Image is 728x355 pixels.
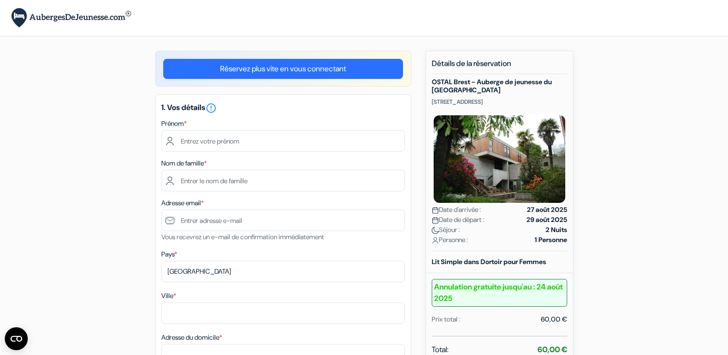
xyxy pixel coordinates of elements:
[161,249,177,259] label: Pays
[11,8,131,28] img: AubergesDeJeunesse.com
[538,344,567,355] strong: 60,00 €
[432,237,439,244] img: user_icon.svg
[161,291,176,301] label: Ville
[526,215,567,225] strong: 29 août 2025
[161,210,405,231] input: Entrer adresse e-mail
[432,215,484,225] span: Date de départ :
[432,314,460,324] div: Prix total :
[541,314,567,324] div: 60,00 €
[161,102,405,114] h5: 1. Vos détails
[527,205,567,215] strong: 27 août 2025
[161,170,405,191] input: Entrer le nom de famille
[161,198,204,208] label: Adresse email
[535,235,567,245] strong: 1 Personne
[432,235,468,245] span: Personne :
[161,333,222,343] label: Adresse du domicile
[432,59,567,74] h5: Détails de la réservation
[432,279,567,307] b: Annulation gratuite jusqu'au : 24 août 2025
[161,233,324,241] small: Vous recevrez un e-mail de confirmation immédiatement
[432,78,567,94] h5: OSTAL Brest - Auberge de jeunesse du [GEOGRAPHIC_DATA]
[432,257,546,266] b: Lit Simple dans Dortoir pour Femmes
[432,205,481,215] span: Date d'arrivée :
[163,59,403,79] a: Réservez plus vite en vous connectant
[161,119,187,129] label: Prénom
[432,227,439,234] img: moon.svg
[205,102,217,114] i: error_outline
[205,102,217,112] a: error_outline
[432,225,460,235] span: Séjour :
[432,207,439,214] img: calendar.svg
[546,225,567,235] strong: 2 Nuits
[161,130,405,152] input: Entrez votre prénom
[432,98,567,106] p: [STREET_ADDRESS]
[161,158,207,168] label: Nom de famille
[5,327,28,350] button: Ouvrir le widget CMP
[432,217,439,224] img: calendar.svg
